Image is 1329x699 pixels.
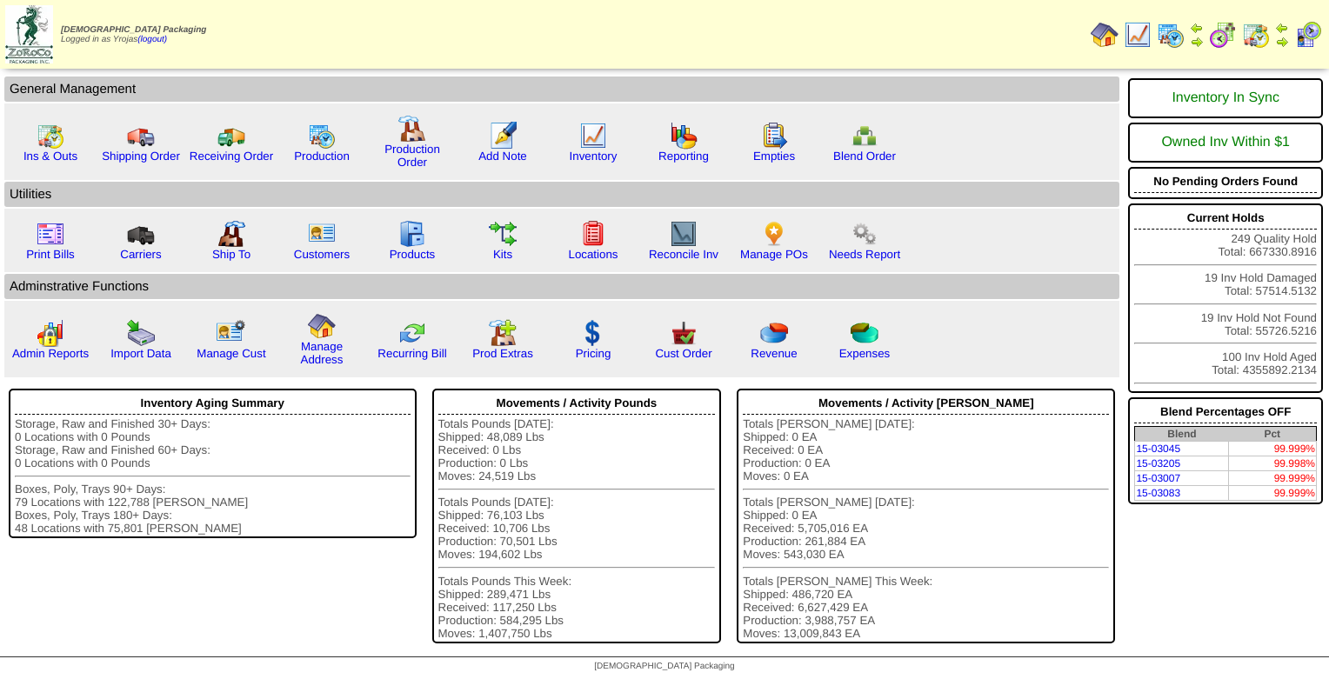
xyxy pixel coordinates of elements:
[1275,21,1289,35] img: arrowleft.gif
[740,248,808,261] a: Manage POs
[217,220,245,248] img: factory2.gif
[37,319,64,347] img: graph2.png
[760,220,788,248] img: po.png
[1136,457,1180,469] a: 15-03205
[1157,21,1185,49] img: calendarprod.gif
[294,248,350,261] a: Customers
[217,122,245,150] img: truck2.gif
[127,122,155,150] img: truck.gif
[579,220,607,248] img: locations.gif
[851,319,878,347] img: pie_chart2.png
[1209,21,1237,49] img: calendarblend.gif
[15,392,411,415] div: Inventory Aging Summary
[26,248,75,261] a: Print Bills
[489,319,517,347] img: prodextras.gif
[1136,487,1180,499] a: 15-03083
[833,150,896,163] a: Blend Order
[438,417,716,640] div: Totals Pounds [DATE]: Shipped: 48,089 Lbs Received: 0 Lbs Production: 0 Lbs Moves: 24,519 Lbs Tot...
[294,150,350,163] a: Production
[570,150,618,163] a: Inventory
[478,150,527,163] a: Add Note
[398,319,426,347] img: reconcile.gif
[489,122,517,150] img: orders.gif
[61,25,206,35] span: [DEMOGRAPHIC_DATA] Packaging
[743,392,1109,415] div: Movements / Activity [PERSON_NAME]
[579,122,607,150] img: line_graph.gif
[658,150,709,163] a: Reporting
[493,248,512,261] a: Kits
[127,319,155,347] img: import.gif
[61,25,206,44] span: Logged in as Yrojas
[15,417,411,535] div: Storage, Raw and Finished 30+ Days: 0 Locations with 0 Pounds Storage, Raw and Finished 60+ Days:...
[1229,442,1317,456] td: 99.999%
[308,122,336,150] img: calendarprod.gif
[37,122,64,150] img: calendarinout.gif
[851,220,878,248] img: workflow.png
[377,347,446,360] a: Recurring Bill
[398,115,426,143] img: factory.gif
[1229,427,1317,442] th: Pct
[308,220,336,248] img: customers.gif
[670,122,698,150] img: graph.gif
[137,35,167,44] a: (logout)
[5,5,53,63] img: zoroco-logo-small.webp
[489,220,517,248] img: workflow.gif
[301,340,344,366] a: Manage Address
[751,347,797,360] a: Revenue
[1134,401,1317,423] div: Blend Percentages OFF
[743,417,1109,640] div: Totals [PERSON_NAME] [DATE]: Shipped: 0 EA Received: 0 EA Production: 0 EA Moves: 0 EA Totals [PE...
[197,347,265,360] a: Manage Cust
[308,312,336,340] img: home.gif
[1124,21,1152,49] img: line_graph.gif
[4,77,1119,102] td: General Management
[579,319,607,347] img: dollar.gif
[839,347,891,360] a: Expenses
[37,220,64,248] img: invoice2.gif
[1134,170,1317,193] div: No Pending Orders Found
[1135,427,1229,442] th: Blend
[760,319,788,347] img: pie_chart.png
[568,248,618,261] a: Locations
[190,150,273,163] a: Receiving Order
[1136,443,1180,455] a: 15-03045
[1190,35,1204,49] img: arrowright.gif
[1134,82,1317,115] div: Inventory In Sync
[12,347,89,360] a: Admin Reports
[216,319,248,347] img: managecust.png
[1275,35,1289,49] img: arrowright.gif
[1136,472,1180,484] a: 15-03007
[1134,126,1317,159] div: Owned Inv Within $1
[1190,21,1204,35] img: arrowleft.gif
[110,347,171,360] a: Import Data
[472,347,533,360] a: Prod Extras
[753,150,795,163] a: Empties
[655,347,711,360] a: Cust Order
[1091,21,1119,49] img: home.gif
[760,122,788,150] img: workorder.gif
[120,248,161,261] a: Carriers
[1229,471,1317,486] td: 99.999%
[649,248,718,261] a: Reconcile Inv
[398,220,426,248] img: cabinet.gif
[438,392,716,415] div: Movements / Activity Pounds
[670,319,698,347] img: cust_order.png
[670,220,698,248] img: line_graph2.gif
[4,182,1119,207] td: Utilities
[390,248,436,261] a: Products
[1128,203,1323,393] div: 249 Quality Hold Total: 667330.8916 19 Inv Hold Damaged Total: 57514.5132 19 Inv Hold Not Found T...
[1134,207,1317,230] div: Current Holds
[1229,486,1317,501] td: 99.999%
[851,122,878,150] img: network.png
[127,220,155,248] img: truck3.gif
[829,248,900,261] a: Needs Report
[594,662,734,671] span: [DEMOGRAPHIC_DATA] Packaging
[23,150,77,163] a: Ins & Outs
[212,248,250,261] a: Ship To
[1229,456,1317,471] td: 99.998%
[576,347,611,360] a: Pricing
[1294,21,1322,49] img: calendarcustomer.gif
[4,274,1119,299] td: Adminstrative Functions
[1242,21,1270,49] img: calendarinout.gif
[102,150,180,163] a: Shipping Order
[384,143,440,169] a: Production Order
